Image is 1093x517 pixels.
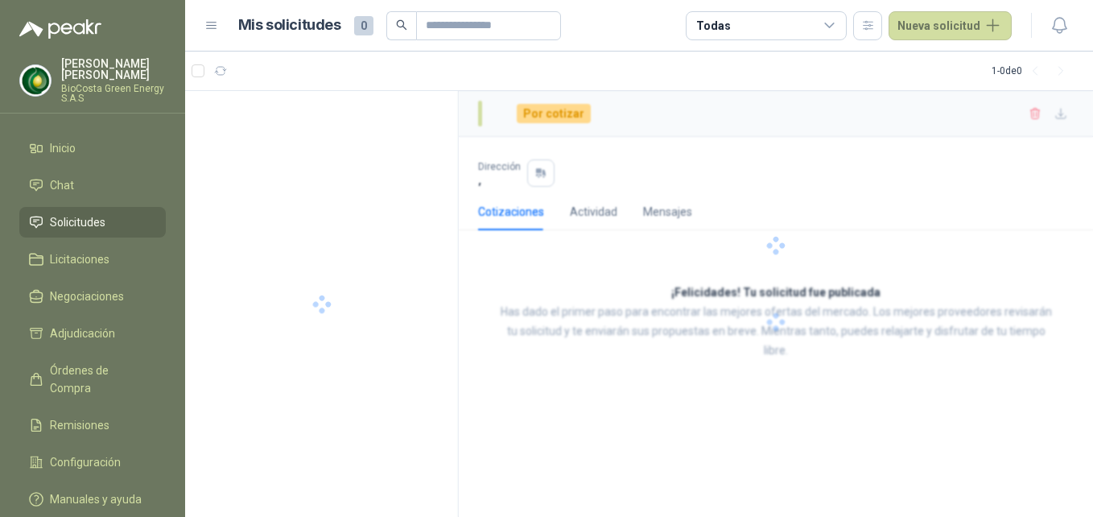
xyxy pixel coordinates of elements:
span: Chat [50,176,74,194]
a: Inicio [19,133,166,163]
p: [PERSON_NAME] [PERSON_NAME] [61,58,166,81]
a: Solicitudes [19,207,166,238]
a: Órdenes de Compra [19,355,166,403]
a: Chat [19,170,166,201]
h1: Mis solicitudes [238,14,341,37]
div: Todas [696,17,730,35]
span: Manuales y ayuda [50,490,142,508]
span: Remisiones [50,416,109,434]
img: Logo peakr [19,19,101,39]
a: Remisiones [19,410,166,440]
span: Solicitudes [50,213,105,231]
span: Negociaciones [50,287,124,305]
a: Licitaciones [19,244,166,275]
p: BioCosta Green Energy S.A.S [61,84,166,103]
span: 0 [354,16,373,35]
span: search [396,19,407,31]
span: Adjudicación [50,325,115,342]
span: Inicio [50,139,76,157]
a: Configuración [19,447,166,478]
button: Nueva solicitud [889,11,1012,40]
img: Company Logo [20,65,51,96]
span: Órdenes de Compra [50,362,151,397]
a: Negociaciones [19,281,166,312]
div: 1 - 0 de 0 [992,58,1074,84]
a: Adjudicación [19,318,166,349]
span: Configuración [50,453,121,471]
a: Manuales y ayuda [19,484,166,515]
span: Licitaciones [50,250,109,268]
